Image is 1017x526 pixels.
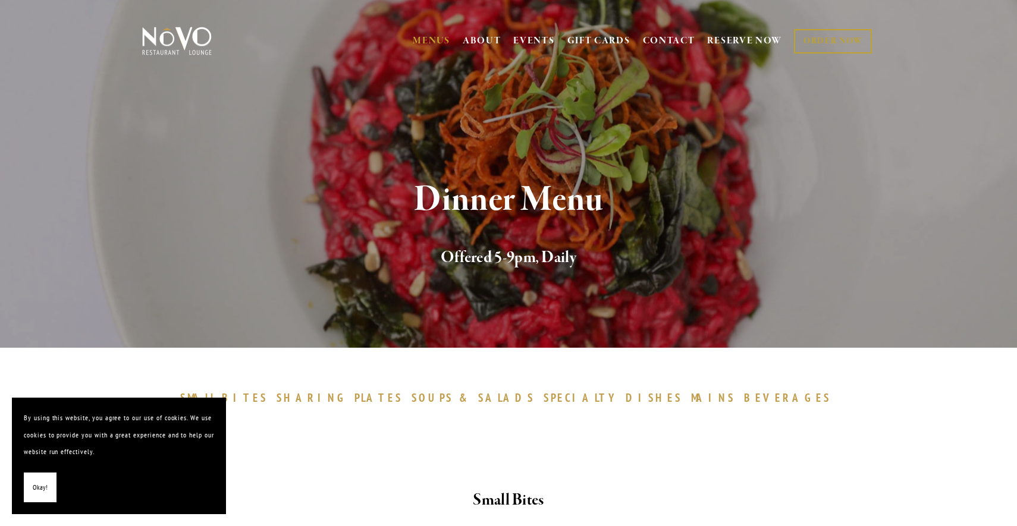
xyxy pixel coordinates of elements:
[180,390,274,405] a: SMALLBITES
[180,390,216,405] span: SMALL
[459,390,472,405] span: &
[626,390,682,405] span: DISHES
[691,390,736,405] span: MAINS
[412,390,453,405] span: SOUPS
[354,390,403,405] span: PLATES
[478,390,535,405] span: SALADS
[412,390,541,405] a: SOUPS&SALADS
[140,26,214,56] img: Novo Restaurant &amp; Lounge
[222,390,268,405] span: BITES
[24,410,214,461] p: By using this website, you agree to our use of cookies. We use cookies to provide you with a grea...
[33,479,48,496] span: Okay!
[744,390,837,405] a: BEVERAGES
[162,245,855,270] h2: Offered 5-9pm, Daily
[12,398,226,514] section: Cookie banner
[567,30,630,52] a: GIFT CARDS
[691,390,742,405] a: MAINS
[707,30,782,52] a: RESERVE NOW
[413,35,450,47] a: MENUS
[277,390,349,405] span: SHARING
[513,35,554,47] a: EVENTS
[277,390,409,405] a: SHARINGPLATES
[744,390,831,405] span: BEVERAGES
[24,473,56,503] button: Okay!
[473,490,544,511] strong: Small Bites
[162,181,855,219] h1: Dinner Menu
[643,30,695,52] a: CONTACT
[794,29,872,53] a: ORDER NOW
[544,390,688,405] a: SPECIALTYDISHES
[544,390,620,405] span: SPECIALTY
[463,35,501,47] a: ABOUT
